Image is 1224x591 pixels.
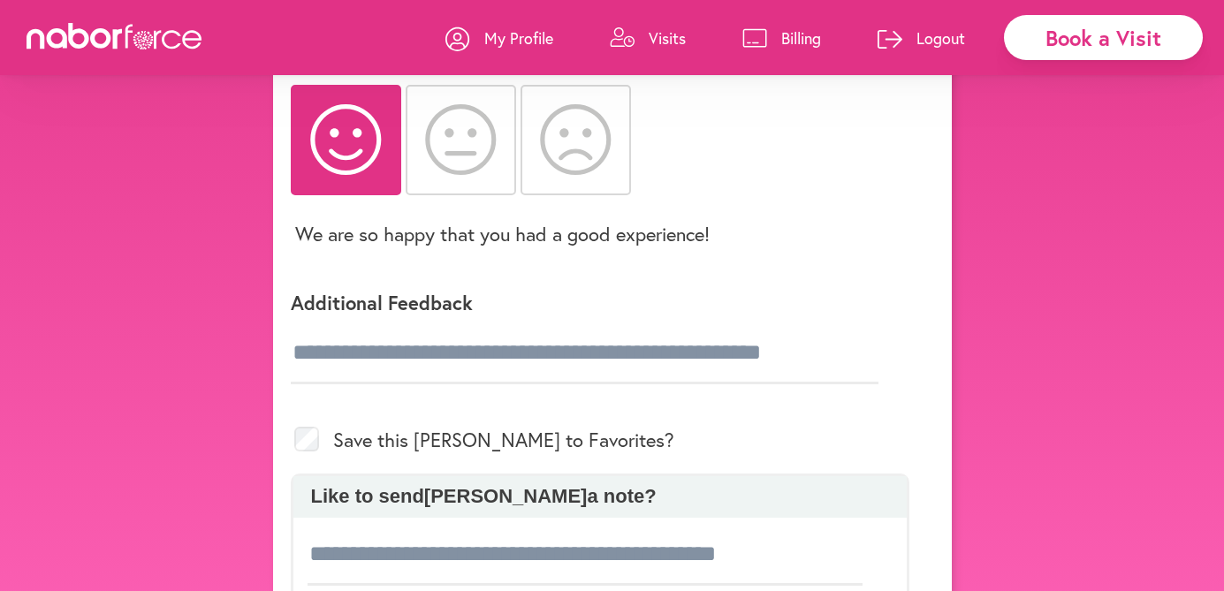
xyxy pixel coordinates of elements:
p: Like to send [PERSON_NAME] a note? [302,485,898,508]
p: My Profile [484,27,553,49]
p: Logout [916,27,965,49]
a: Visits [610,11,686,64]
p: Visits [649,27,686,49]
p: Additional Feedback [291,290,909,315]
a: Billing [742,11,821,64]
a: My Profile [445,11,553,64]
a: Logout [878,11,965,64]
p: Billing [781,27,821,49]
p: We are so happy that you had a good experience! [295,221,710,246]
div: Save this [PERSON_NAME] to Favorites? [291,405,909,474]
div: Book a Visit [1004,15,1203,60]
